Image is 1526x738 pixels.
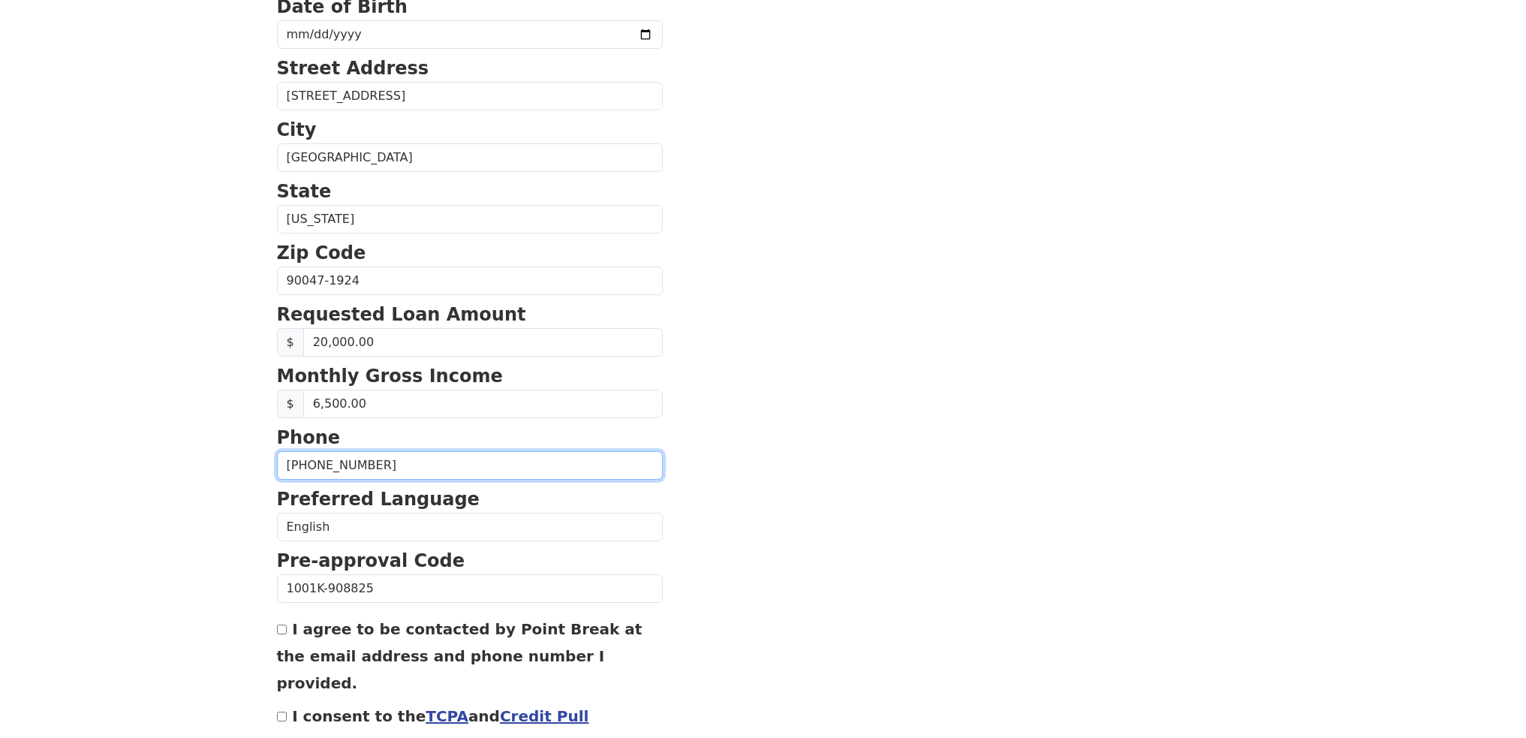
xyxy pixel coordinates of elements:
span: $ [277,390,304,418]
strong: Phone [277,427,341,448]
input: City [277,143,663,172]
strong: City [277,119,317,140]
input: Street Address [277,82,663,110]
input: Zip Code [277,267,663,295]
strong: Pre-approval Code [277,550,465,571]
strong: Requested Loan Amount [277,304,526,325]
input: Requested Loan Amount [303,328,663,357]
p: Monthly Gross Income [277,363,663,390]
a: TCPA [426,707,468,725]
strong: Street Address [277,58,429,79]
strong: Preferred Language [277,489,480,510]
input: (___) ___-____ [277,451,663,480]
label: I agree to be contacted by Point Break at the email address and phone number I provided. [277,620,643,692]
input: Monthly Gross Income [303,390,663,418]
input: Pre-approval Code [277,574,663,603]
strong: State [277,181,332,202]
span: $ [277,328,304,357]
strong: Zip Code [277,242,366,264]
